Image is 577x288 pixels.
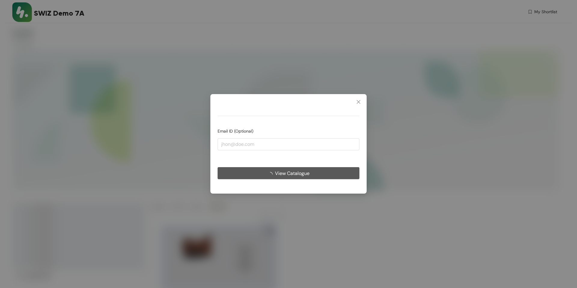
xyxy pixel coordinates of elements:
[218,101,230,113] img: Buyer Portal
[268,172,275,177] span: loading
[275,170,310,177] span: View Catalogue
[218,129,253,134] span: Email ID (Optional)
[218,138,359,150] input: jhon@doe.com
[356,100,361,104] span: close
[218,167,359,179] button: View Catalogue
[350,94,367,110] button: Close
